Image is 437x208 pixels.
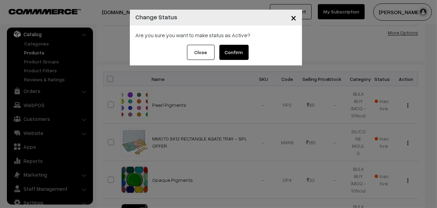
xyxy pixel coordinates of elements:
[291,11,296,24] span: ×
[187,45,215,60] button: Close
[135,31,296,39] div: Are you sure you want to make status as Active?
[135,12,177,22] h4: Change Status
[219,45,249,60] button: Confirm
[285,7,302,28] button: Close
